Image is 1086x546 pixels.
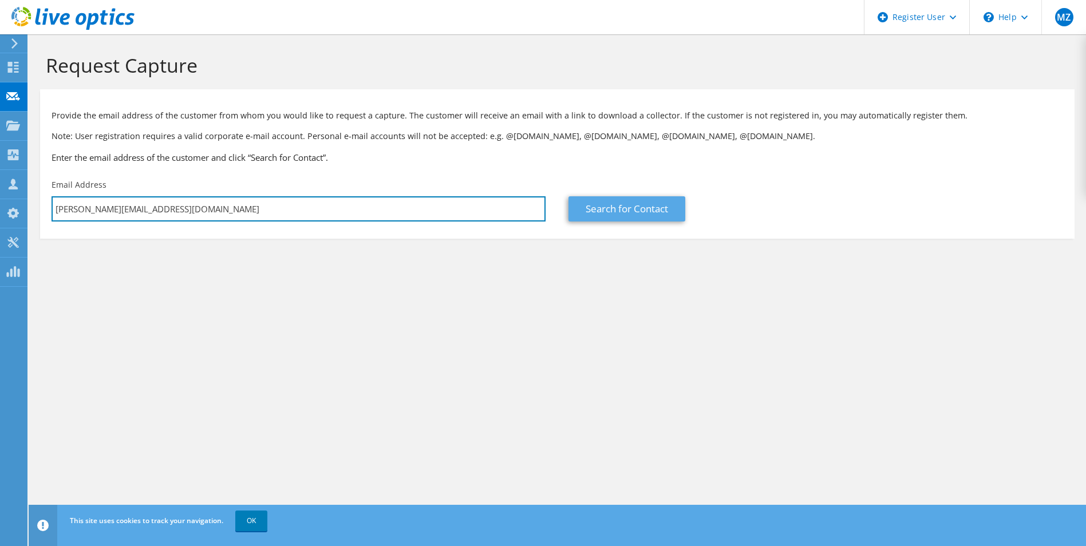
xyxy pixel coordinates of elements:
a: OK [235,511,267,531]
h1: Request Capture [46,53,1063,77]
label: Email Address [52,179,106,191]
p: Provide the email address of the customer from whom you would like to request a capture. The cust... [52,109,1063,122]
a: Search for Contact [568,196,685,221]
h3: Enter the email address of the customer and click “Search for Contact”. [52,151,1063,164]
span: MZ [1055,8,1073,26]
p: Note: User registration requires a valid corporate e-mail account. Personal e-mail accounts will ... [52,130,1063,143]
svg: \n [984,12,994,22]
span: This site uses cookies to track your navigation. [70,516,223,525]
